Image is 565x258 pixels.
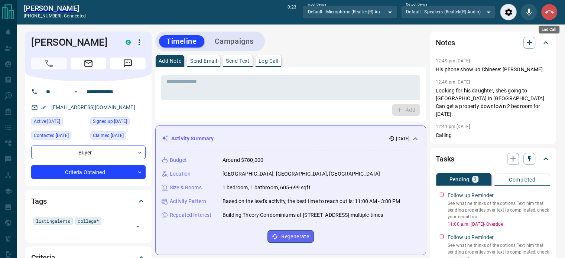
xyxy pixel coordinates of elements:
[267,230,314,243] button: Regenerate
[541,4,558,20] div: End Call
[24,4,86,13] a: [PERSON_NAME]
[223,170,380,178] p: [GEOGRAPHIC_DATA], [GEOGRAPHIC_DATA], [GEOGRAPHIC_DATA]
[436,87,550,118] p: Looking for his daughter, she's going to [GEOGRAPHIC_DATA] in [GEOGRAPHIC_DATA]. Can get a proper...
[223,156,263,164] p: Around $780,000
[436,131,550,139] p: Calling
[31,36,114,48] h1: [PERSON_NAME]
[159,35,204,48] button: Timeline
[520,4,537,20] div: Mute
[31,146,146,159] div: Buyer
[401,6,496,18] div: Default - Speakers (Realtek(R) Audio)
[509,177,535,182] p: Completed
[36,217,70,225] span: listingalerts
[436,150,550,168] div: Tasks
[448,221,550,228] p: 11:00 a.m. [DATE] - Overdue
[162,132,420,146] div: Activity Summary[DATE]
[171,135,214,143] p: Activity Summary
[170,184,202,192] p: Size & Rooms
[31,192,146,210] div: Tags
[170,170,191,178] p: Location
[436,37,455,49] h2: Notes
[448,192,494,199] p: Follow up Reminder
[34,118,60,125] span: Active [DATE]
[93,118,127,125] span: Signed up [DATE]
[302,6,397,18] div: Default - Microphone (Realtek(R) Audio)
[170,156,187,164] p: Budget
[71,58,106,69] span: Email
[78,217,99,225] span: college*
[259,58,278,63] p: Log Call
[31,195,46,207] h2: Tags
[539,26,559,33] div: End Call
[31,165,146,179] div: Criteria Obtained
[436,66,550,74] p: His phone show up Chinese: [PERSON_NAME]
[406,2,427,7] label: Output Device
[170,197,206,205] p: Activity Pattern
[223,197,400,205] p: Based on the lead's activity, the best time to reach out is: 11:00 AM - 3:00 PM
[64,13,86,19] span: connected
[474,177,477,182] p: 3
[449,177,469,182] p: Pending
[288,4,296,20] p: 0:23
[133,221,143,232] button: Open
[93,132,124,139] span: Claimed [DATE]
[436,79,470,85] p: 12:48 pm [DATE]
[170,211,211,219] p: Repeated Interest
[396,135,409,142] p: [DATE]
[34,132,69,139] span: Contacted [DATE]
[51,104,135,110] a: [EMAIL_ADDRESS][DOMAIN_NAME]
[90,131,146,142] div: Thu Sep 04 2025
[308,2,327,7] label: Input Device
[226,58,250,63] p: Send Text
[24,13,86,19] p: [PHONE_NUMBER] -
[126,40,131,45] div: condos.ca
[436,124,470,129] p: 12:41 pm [DATE]
[71,87,80,96] button: Open
[436,34,550,52] div: Notes
[90,117,146,128] div: Thu Sep 04 2025
[436,153,454,165] h2: Tasks
[500,4,517,20] div: Audio Settings
[31,131,87,142] div: Fri Sep 05 2025
[31,58,67,69] span: Call
[223,211,383,219] p: Building Theory Condominiums at [STREET_ADDRESS] multiple times
[190,58,217,63] p: Send Email
[110,58,146,69] span: Message
[223,184,311,192] p: 1 bedroom, 1 bathroom, 605-699 sqft
[31,117,87,128] div: Thu Sep 04 2025
[41,105,46,110] svg: Email Verified
[448,233,494,241] p: Follow up Reminder
[159,58,181,63] p: Add Note
[448,200,550,220] p: See what he thinks of the options Text him that sending properties over text is complicated, chec...
[207,35,261,48] button: Campaigns
[436,58,470,63] p: 12:49 pm [DATE]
